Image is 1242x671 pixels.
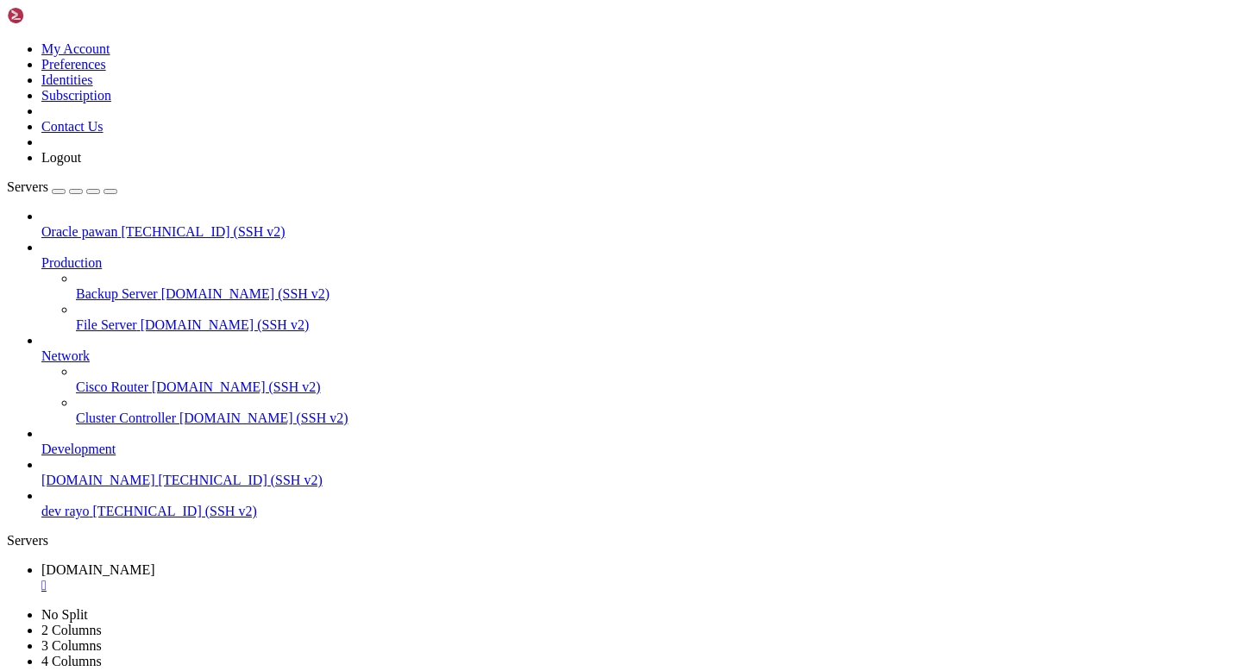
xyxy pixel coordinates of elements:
[41,442,1235,457] a: Development
[41,348,1235,364] a: Network
[41,224,117,239] span: Oracle pawan
[7,533,1235,549] div: Servers
[41,473,155,487] span: [DOMAIN_NAME]
[141,317,310,332] span: [DOMAIN_NAME] (SSH v2)
[41,488,1235,519] li: dev rayo [TECHNICAL_ID] (SSH v2)
[152,379,321,394] span: [DOMAIN_NAME] (SSH v2)
[41,562,1235,593] a: App.rayo.work
[179,411,348,425] span: [DOMAIN_NAME] (SSH v2)
[76,379,1235,395] a: Cisco Router [DOMAIN_NAME] (SSH v2)
[7,179,117,194] a: Servers
[41,426,1235,457] li: Development
[76,271,1235,302] li: Backup Server [DOMAIN_NAME] (SSH v2)
[41,504,1235,519] a: dev rayo [TECHNICAL_ID] (SSH v2)
[93,504,257,518] span: [TECHNICAL_ID] (SSH v2)
[41,41,110,56] a: My Account
[76,286,1235,302] a: Backup Server [DOMAIN_NAME] (SSH v2)
[41,578,1235,593] a: 
[76,317,137,332] span: File Server
[161,286,330,301] span: [DOMAIN_NAME] (SSH v2)
[76,286,158,301] span: Backup Server
[7,7,1016,22] x-row: Connecting [TECHNICAL_ID]...
[76,411,176,425] span: Cluster Controller
[41,119,103,134] a: Contact Us
[41,72,93,87] a: Identities
[41,562,155,577] span: [DOMAIN_NAME]
[41,255,1235,271] a: Production
[76,317,1235,333] a: File Server [DOMAIN_NAME] (SSH v2)
[7,22,14,36] div: (0, 1)
[41,638,102,653] a: 3 Columns
[41,457,1235,488] li: [DOMAIN_NAME] [TECHNICAL_ID] (SSH v2)
[76,411,1235,426] a: Cluster Controller [DOMAIN_NAME] (SSH v2)
[41,333,1235,426] li: Network
[41,88,111,103] a: Subscription
[159,473,323,487] span: [TECHNICAL_ID] (SSH v2)
[41,57,106,72] a: Preferences
[41,255,102,270] span: Production
[41,442,116,456] span: Development
[121,224,285,239] span: [TECHNICAL_ID] (SSH v2)
[76,302,1235,333] li: File Server [DOMAIN_NAME] (SSH v2)
[41,209,1235,240] li: Oracle pawan [TECHNICAL_ID] (SSH v2)
[41,504,90,518] span: dev rayo
[76,379,148,394] span: Cisco Router
[41,150,81,165] a: Logout
[41,240,1235,333] li: Production
[41,623,102,637] a: 2 Columns
[7,179,48,194] span: Servers
[41,473,1235,488] a: [DOMAIN_NAME] [TECHNICAL_ID] (SSH v2)
[41,654,102,668] a: 4 Columns
[41,224,1235,240] a: Oracle pawan [TECHNICAL_ID] (SSH v2)
[76,395,1235,426] li: Cluster Controller [DOMAIN_NAME] (SSH v2)
[76,364,1235,395] li: Cisco Router [DOMAIN_NAME] (SSH v2)
[7,7,106,24] img: Shellngn
[41,607,88,622] a: No Split
[41,348,90,363] span: Network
